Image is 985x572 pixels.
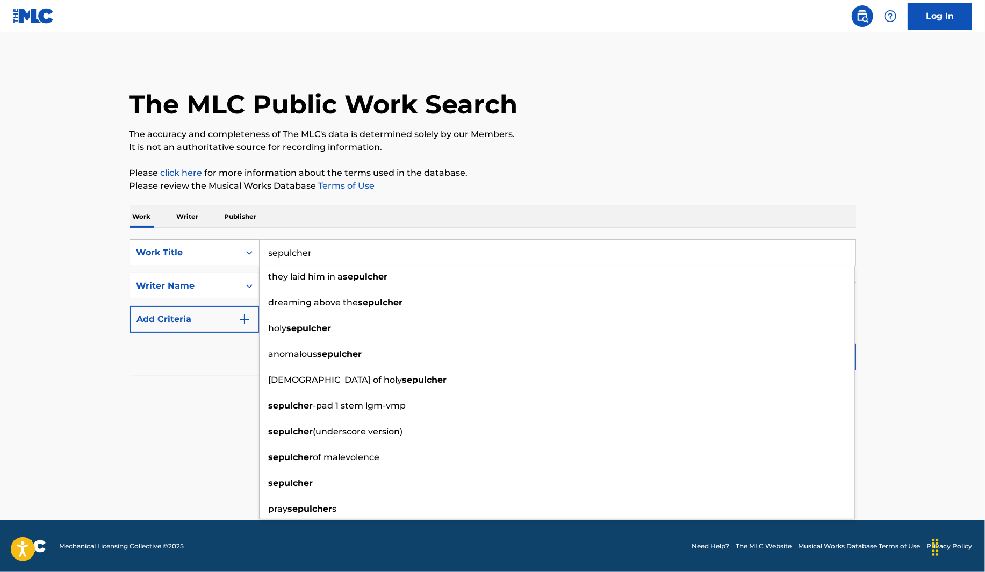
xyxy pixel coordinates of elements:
[130,239,856,376] form: Search Form
[318,349,362,359] strong: sepulcher
[161,168,203,178] a: click here
[13,540,46,553] img: logo
[174,205,202,228] p: Writer
[130,88,518,120] h1: The MLC Public Work Search
[130,306,260,333] button: Add Criteria
[269,349,318,359] span: anomalous
[130,205,154,228] p: Work
[288,504,333,514] strong: sepulcher
[927,531,944,563] div: Drag
[313,452,380,462] span: of malevolence
[269,452,313,462] strong: sepulcher
[856,10,869,23] img: search
[130,128,856,141] p: The accuracy and completeness of The MLC's data is determined solely by our Members.
[358,297,403,308] strong: sepulcher
[59,541,184,551] span: Mechanical Licensing Collective © 2025
[884,10,897,23] img: help
[269,478,313,488] strong: sepulcher
[852,5,873,27] a: Public Search
[269,323,287,333] span: holy
[269,375,402,385] span: [DEMOGRAPHIC_DATA] of holy
[13,8,54,24] img: MLC Logo
[313,426,403,437] span: (underscore version)
[736,541,792,551] a: The MLC Website
[931,520,985,572] iframe: Chat Widget
[287,323,332,333] strong: sepulcher
[269,297,358,308] span: dreaming above the
[269,426,313,437] strong: sepulcher
[402,375,447,385] strong: sepulcher
[269,271,343,282] span: they laid him in a
[130,180,856,192] p: Please review the Musical Works Database
[798,541,920,551] a: Musical Works Database Terms of Use
[269,504,288,514] span: pray
[130,141,856,154] p: It is not an authoritative source for recording information.
[313,401,406,411] span: -pad 1 stem lgm-vmp
[908,3,972,30] a: Log In
[333,504,337,514] span: s
[238,313,251,326] img: 9d2ae6d4665cec9f34b9.svg
[136,246,233,259] div: Work Title
[317,181,375,191] a: Terms of Use
[269,401,313,411] strong: sepulcher
[136,280,233,292] div: Writer Name
[221,205,260,228] p: Publisher
[130,167,856,180] p: Please for more information about the terms used in the database.
[692,541,729,551] a: Need Help?
[926,541,972,551] a: Privacy Policy
[343,271,388,282] strong: sepulcher
[880,5,901,27] div: Help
